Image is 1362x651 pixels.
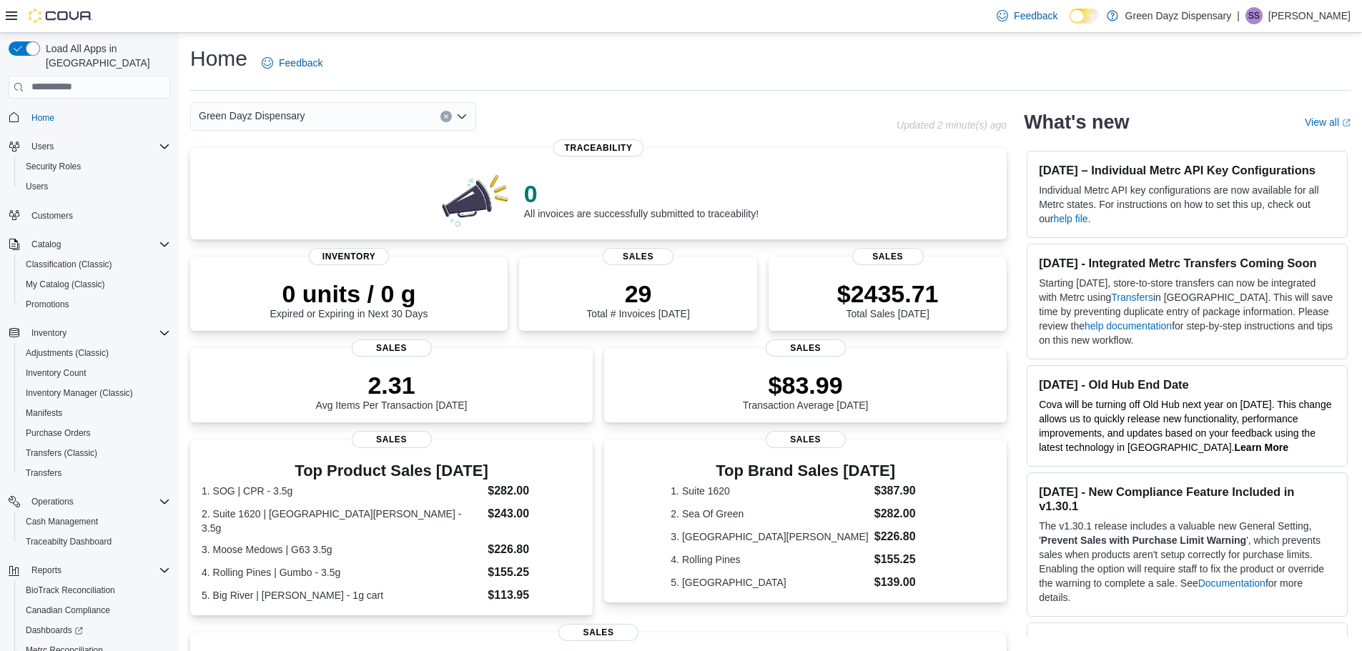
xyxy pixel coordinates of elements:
[14,343,176,363] button: Adjustments (Classic)
[524,179,759,208] p: 0
[766,339,846,357] span: Sales
[897,119,1007,131] p: Updated 2 minute(s) ago
[20,602,170,619] span: Canadian Compliance
[14,177,176,197] button: Users
[14,600,176,620] button: Canadian Compliance
[1039,399,1331,453] span: Cova will be turning off Old Hub next year on [DATE]. This change allows us to quickly release ne...
[1039,276,1336,347] p: Starting [DATE], store-to-store transfers can now be integrated with Metrc using in [GEOGRAPHIC_D...
[352,339,432,357] span: Sales
[20,444,103,462] a: Transfers (Classic)
[1248,7,1260,24] span: SS
[1111,292,1153,303] a: Transfers
[553,139,644,156] span: Traceability
[31,210,73,222] span: Customers
[837,279,939,308] p: $2435.71
[26,605,110,616] span: Canadian Compliance
[29,9,93,23] img: Cova
[20,533,170,550] span: Traceabilty Dashboard
[26,493,79,510] button: Operations
[20,364,92,382] a: Inventory Count
[586,279,689,308] p: 29
[1085,320,1172,332] a: help documentation
[874,551,940,568] dd: $155.25
[20,178,54,195] a: Users
[26,536,112,547] span: Traceabilty Dashboard
[1039,163,1336,177] h3: [DATE] – Individual Metrc API Key Configurations
[26,585,115,596] span: BioTrack Reconciliation
[20,622,89,639] a: Dashboards
[26,407,62,419] span: Manifests
[3,107,176,128] button: Home
[26,324,72,342] button: Inventory
[438,171,513,228] img: 0
[199,107,305,124] span: Green Dayz Dispensary
[26,562,170,579] span: Reports
[256,49,328,77] a: Feedback
[20,344,170,362] span: Adjustments (Classic)
[20,158,87,175] a: Security Roles
[26,387,133,399] span: Inventory Manager (Classic)
[20,533,117,550] a: Traceabilty Dashboard
[1268,7,1351,24] p: [PERSON_NAME]
[488,505,581,522] dd: $243.00
[456,111,468,122] button: Open list of options
[20,256,118,273] a: Classification (Classic)
[190,44,247,73] h1: Home
[874,482,940,500] dd: $387.90
[26,236,66,253] button: Catalog
[26,347,109,359] span: Adjustments (Classic)
[20,464,67,482] a: Transfers
[14,294,176,314] button: Promotions
[488,564,581,581] dd: $155.25
[26,279,105,290] span: My Catalog (Classic)
[20,296,170,313] span: Promotions
[20,276,111,293] a: My Catalog (Classic)
[488,541,581,558] dd: $226.80
[26,138,170,155] span: Users
[3,323,176,343] button: Inventory
[202,484,482,498] dt: 1. SOG | CPR - 3.5g
[20,622,170,639] span: Dashboards
[1024,111,1129,134] h2: What's new
[14,156,176,177] button: Security Roles
[20,178,170,195] span: Users
[14,403,176,423] button: Manifests
[31,327,66,339] span: Inventory
[671,507,868,521] dt: 2. Sea Of Green
[1125,7,1232,24] p: Green Dayz Dispensary
[1039,183,1336,226] p: Individual Metrc API key configurations are now available for all Metrc states. For instructions ...
[26,467,61,479] span: Transfers
[14,620,176,640] a: Dashboards
[26,109,60,126] a: Home
[1235,442,1288,453] strong: Learn More
[743,371,869,399] p: $83.99
[743,371,869,411] div: Transaction Average [DATE]
[20,158,170,175] span: Security Roles
[202,542,482,557] dt: 3. Moose Medows | G63 3.5g
[1070,9,1100,24] input: Dark Mode
[202,507,482,535] dt: 2. Suite 1620 | [GEOGRAPHIC_DATA][PERSON_NAME] - 3.5g
[26,562,67,579] button: Reports
[202,588,482,602] dt: 5. Big River | [PERSON_NAME] - 1g cart
[3,234,176,254] button: Catalog
[3,205,176,226] button: Customers
[31,112,54,124] span: Home
[26,447,97,459] span: Transfers (Classic)
[14,580,176,600] button: BioTrack Reconciliation
[874,505,940,522] dd: $282.00
[874,574,940,591] dd: $139.00
[3,492,176,512] button: Operations
[671,484,868,498] dt: 1. Suite 1620
[14,363,176,383] button: Inventory Count
[1039,484,1336,513] h3: [DATE] - New Compliance Feature Included in v1.30.1
[440,111,452,122] button: Clear input
[14,512,176,532] button: Cash Management
[20,276,170,293] span: My Catalog (Classic)
[671,575,868,590] dt: 5. [GEOGRAPHIC_DATA]
[26,259,112,270] span: Classification (Classic)
[488,482,581,500] dd: $282.00
[26,427,91,439] span: Purchase Orders
[14,274,176,294] button: My Catalog (Classic)
[26,625,83,636] span: Dashboards
[20,424,170,442] span: Purchase Orders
